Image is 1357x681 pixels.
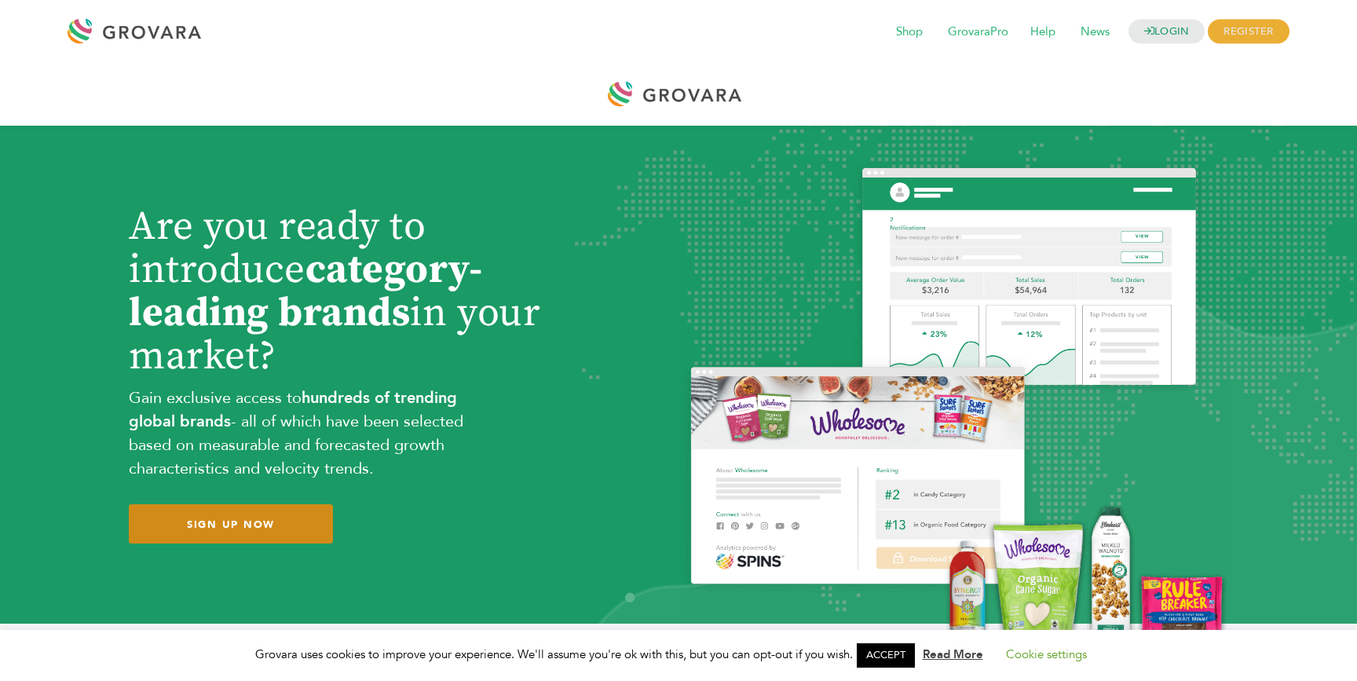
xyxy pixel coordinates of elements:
a: LOGIN [1128,20,1205,44]
a: GrovaraPro [937,24,1019,41]
a: ACCEPT [857,643,915,668]
a: News [1070,24,1121,41]
span: News [1070,17,1121,47]
span: Grovara uses cookies to improve your experience. We'll assume you're ok with this, but you can op... [255,646,1103,662]
b: hundreds of trending global brands [129,387,457,432]
span: REGISTER [1208,20,1289,44]
span: GrovaraPro [937,17,1019,47]
a: Shop [885,24,934,41]
a: Cookie settings [1006,646,1087,662]
span: Shop [885,17,934,47]
p: Gain exclusive access to - all of which have been selected based on measurable and forecasted gro... [129,386,477,481]
b: category-leading brands [129,245,483,339]
a: SIGN UP NOW [129,504,333,544]
a: Help [1019,24,1066,41]
span: Help [1019,17,1066,47]
h1: Are you ready to introduce in your market? [129,206,619,379]
a: Read More [923,646,983,662]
